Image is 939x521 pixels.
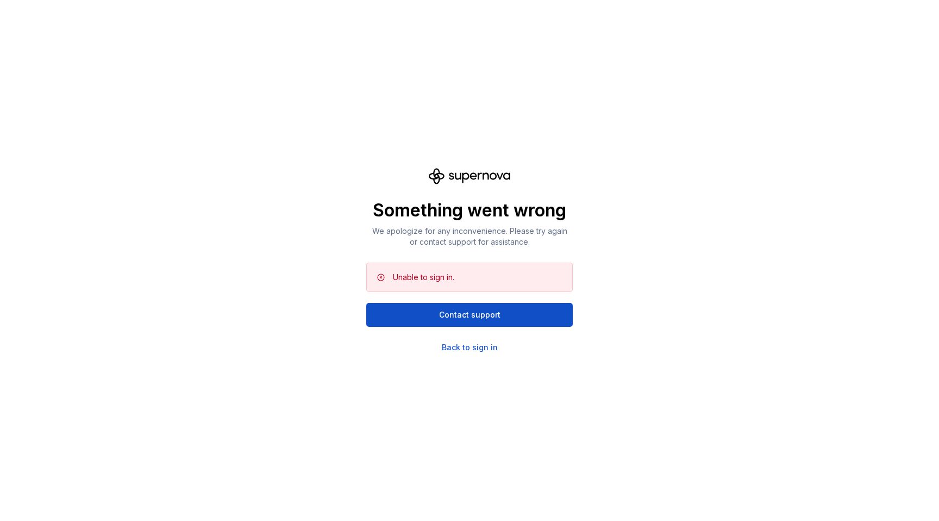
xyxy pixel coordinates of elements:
button: Contact support [366,303,573,327]
div: Unable to sign in. [393,272,454,283]
p: Something went wrong [366,200,573,221]
a: Back to sign in [442,342,498,353]
p: We apologize for any inconvenience. Please try again or contact support for assistance. [366,226,573,247]
span: Contact support [439,309,500,320]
